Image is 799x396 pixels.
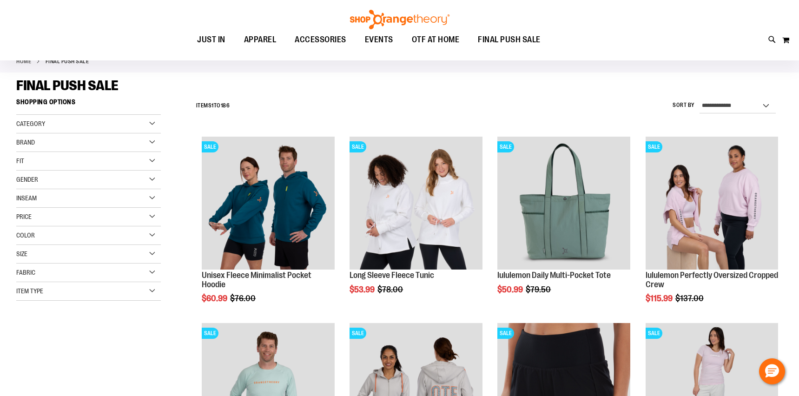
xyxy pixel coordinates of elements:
h2: Items to [196,99,230,113]
span: $115.99 [646,294,674,303]
div: product [345,132,487,317]
span: Fit [16,157,24,165]
div: product [493,132,634,317]
span: $76.00 [230,294,257,303]
span: Size [16,250,27,257]
a: lululemon Perfectly Oversized Cropped Crew [646,271,778,289]
a: FINAL PUSH SALE [469,29,550,50]
span: Brand [16,139,35,146]
span: OTF AT HOME [412,29,460,50]
span: JUST IN [197,29,225,50]
span: SALE [202,328,218,339]
strong: Shopping Options [16,94,161,115]
span: SALE [350,141,366,152]
span: Fabric [16,269,35,276]
span: FINAL PUSH SALE [16,78,119,93]
span: APPAREL [244,29,277,50]
span: Gender [16,176,38,183]
span: SALE [497,328,514,339]
a: lululemon Daily Multi-Pocket Tote [497,271,611,280]
button: Hello, have a question? Let’s chat. [759,358,785,384]
img: lululemon Daily Multi-Pocket Tote [497,137,630,269]
span: ACCESSORIES [295,29,346,50]
img: Product image for Fleece Long Sleeve [350,137,482,269]
span: SALE [646,328,662,339]
a: OTF AT HOME [403,29,469,51]
label: Sort By [673,101,695,109]
div: product [641,132,783,327]
strong: FINAL PUSH SALE [46,57,89,66]
a: APPAREL [235,29,286,51]
a: Home [16,57,31,66]
span: Item Type [16,287,43,295]
a: JUST IN [188,29,235,51]
span: $50.99 [497,285,524,294]
a: Product image for Fleece Long SleeveSALE [350,137,482,271]
span: FINAL PUSH SALE [478,29,541,50]
span: SALE [202,141,218,152]
span: SALE [497,141,514,152]
a: Unisex Fleece Minimalist Pocket Hoodie [202,271,311,289]
span: Price [16,213,32,220]
a: Long Sleeve Fleece Tunic [350,271,434,280]
span: $137.00 [675,294,705,303]
span: $53.99 [350,285,376,294]
span: Category [16,120,45,127]
a: lululemon Daily Multi-Pocket ToteSALE [497,137,630,271]
img: lululemon Perfectly Oversized Cropped Crew [646,137,778,269]
a: ACCESSORIES [285,29,356,51]
a: EVENTS [356,29,403,51]
span: $79.50 [526,285,552,294]
div: product [197,132,339,327]
span: Inseam [16,194,37,202]
span: 1 [211,102,214,109]
a: Unisex Fleece Minimalist Pocket HoodieSALE [202,137,334,271]
span: $60.99 [202,294,229,303]
span: SALE [350,328,366,339]
span: SALE [646,141,662,152]
span: $78.00 [377,285,404,294]
a: lululemon Perfectly Oversized Cropped CrewSALE [646,137,778,271]
span: 186 [221,102,230,109]
span: Color [16,231,35,239]
img: Unisex Fleece Minimalist Pocket Hoodie [202,137,334,269]
img: Shop Orangetheory [349,10,451,29]
span: EVENTS [365,29,393,50]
